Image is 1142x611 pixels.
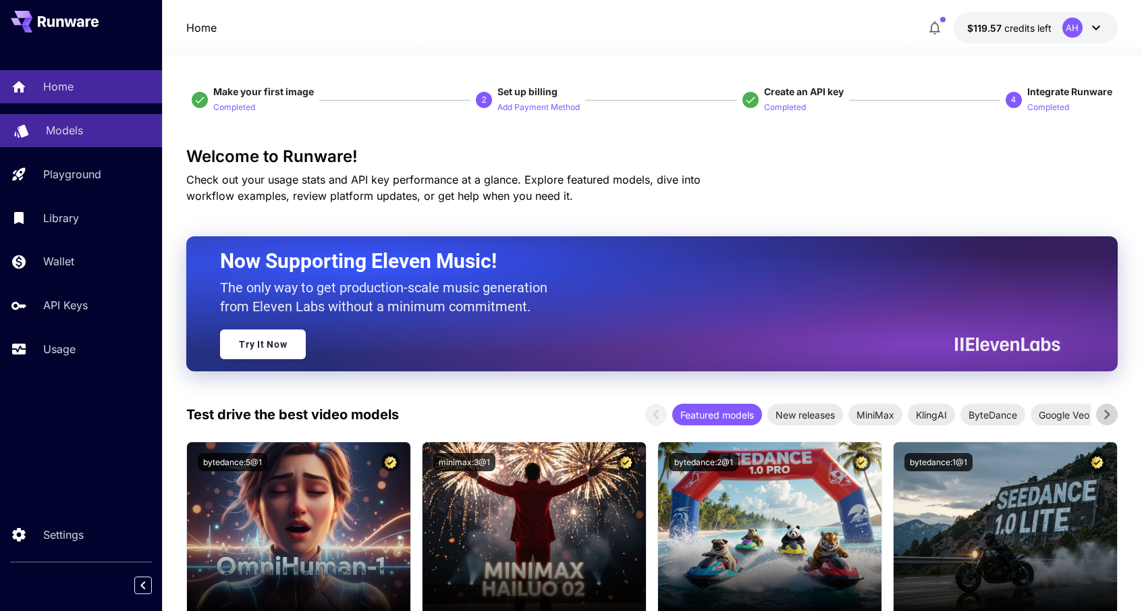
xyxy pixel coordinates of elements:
p: 4 [1011,94,1016,106]
p: Settings [43,527,84,543]
span: $119.57 [967,22,1004,34]
button: Collapse sidebar [134,577,152,594]
div: Featured models [672,404,762,425]
p: Wallet [43,253,74,269]
button: Certified Model – Vetted for best performance and includes a commercial license. [852,453,871,471]
p: Completed [764,101,806,114]
p: Completed [213,101,255,114]
button: Certified Model – Vetted for best performance and includes a commercial license. [617,453,635,471]
a: Home [186,20,217,36]
button: Certified Model – Vetted for best performance and includes a commercial license. [1088,453,1106,471]
button: minimax:3@1 [433,453,495,471]
p: Completed [1027,101,1069,114]
p: Playground [43,166,101,182]
p: Models [46,122,83,138]
p: 2 [482,94,487,106]
button: bytedance:2@1 [669,453,738,471]
button: Add Payment Method [497,99,580,115]
p: Add Payment Method [497,101,580,114]
span: Create an API key [764,86,844,97]
span: KlingAI [908,408,955,422]
button: bytedance:5@1 [198,453,267,471]
span: Make your first image [213,86,314,97]
div: $119.57285 [967,21,1052,35]
div: MiniMax [848,404,902,425]
span: Integrate Runware [1027,86,1112,97]
span: Google Veo [1031,408,1097,422]
p: Test drive the best video models [186,404,399,425]
p: Usage [43,341,76,357]
div: New releases [767,404,843,425]
button: $119.57285AH [954,12,1118,43]
button: Certified Model – Vetted for best performance and includes a commercial license. [381,453,400,471]
div: AH [1062,18,1083,38]
span: Featured models [672,408,762,422]
button: Completed [213,99,255,115]
h2: Now Supporting Eleven Music! [220,248,1050,274]
p: Home [43,78,74,95]
button: bytedance:1@1 [904,453,973,471]
div: Collapse sidebar [144,573,162,597]
span: New releases [767,408,843,422]
span: Check out your usage stats and API key performance at a glance. Explore featured models, dive int... [186,173,701,203]
p: Library [43,210,79,226]
nav: breadcrumb [186,20,217,36]
p: The only way to get production-scale music generation from Eleven Labs without a minimum commitment. [220,278,558,316]
span: ByteDance [960,408,1025,422]
a: Try It Now [220,329,306,359]
div: KlingAI [908,404,955,425]
span: Set up billing [497,86,558,97]
p: API Keys [43,297,88,313]
span: credits left [1004,22,1052,34]
div: ByteDance [960,404,1025,425]
h3: Welcome to Runware! [186,147,1117,166]
button: Completed [764,99,806,115]
button: Completed [1027,99,1069,115]
span: MiniMax [848,408,902,422]
div: Google Veo [1031,404,1097,425]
